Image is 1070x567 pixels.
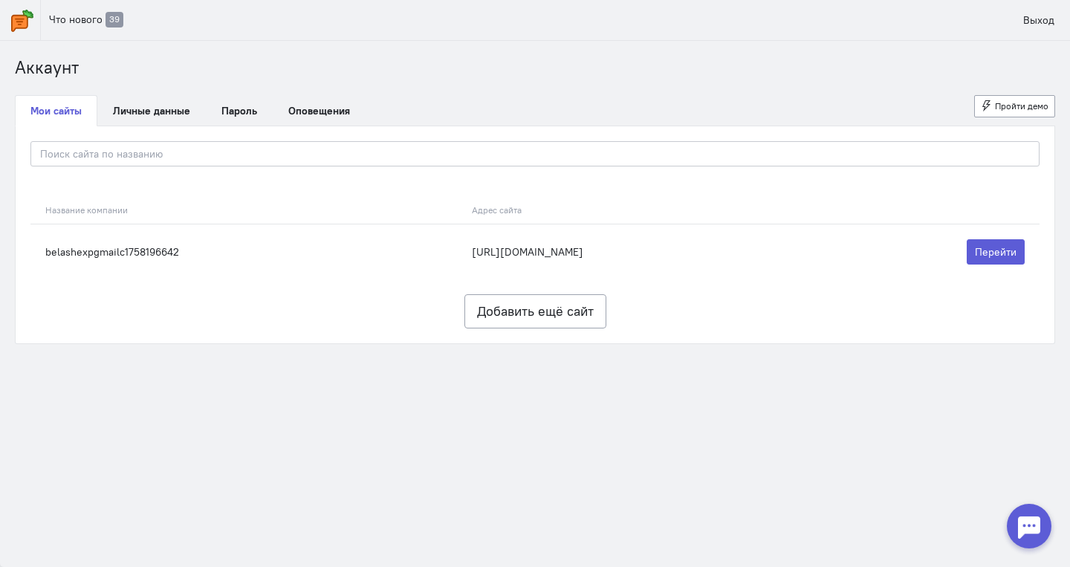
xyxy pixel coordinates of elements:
[974,95,1056,117] button: Пройти демо
[15,56,79,80] li: Аккаунт
[97,95,206,126] a: Личные данные
[464,294,606,328] button: Добавить ещё сайт
[995,100,1048,111] span: Пройти демо
[15,56,1055,80] nav: breadcrumb
[41,7,132,33] a: Что нового 39
[49,13,103,26] span: Что нового
[464,196,816,224] th: Адрес сайта
[11,10,33,32] img: carrot-quest.svg
[15,95,97,126] a: Мои сайты
[273,95,366,126] a: Оповещения
[464,224,816,279] td: [URL][DOMAIN_NAME]
[30,196,464,224] th: Название компании
[30,224,464,279] td: belashexpgmailc1758196642
[106,12,123,27] span: 39
[206,95,273,126] a: Пароль
[1015,7,1063,33] a: Выход
[967,239,1025,265] a: Перейти
[30,141,1040,166] input: Поиск сайта по названию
